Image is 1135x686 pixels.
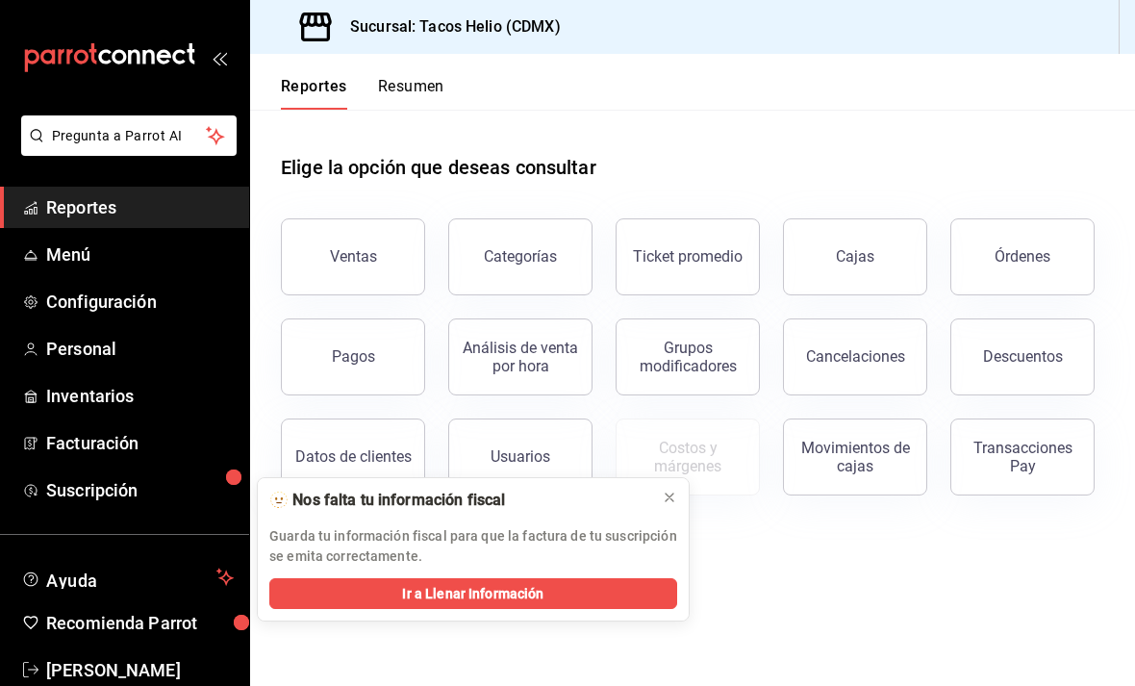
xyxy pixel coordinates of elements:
button: Movimientos de cajas [783,419,927,495]
div: Movimientos de cajas [795,439,915,475]
span: Configuración [46,289,234,315]
div: 🫥 Nos falta tu información fiscal [269,490,646,511]
button: Ir a Llenar Información [269,578,677,609]
button: Ticket promedio [616,218,760,295]
button: Datos de clientes [281,419,425,495]
button: Usuarios [448,419,593,495]
div: Transacciones Pay [963,439,1082,475]
button: Categorías [448,218,593,295]
div: Grupos modificadores [628,339,747,375]
span: Inventarios [46,383,234,409]
a: Pregunta a Parrot AI [13,140,237,160]
button: Análisis de venta por hora [448,318,593,395]
button: Grupos modificadores [616,318,760,395]
button: Transacciones Pay [950,419,1095,495]
button: Ventas [281,218,425,295]
h3: Sucursal: Tacos Helio (CDMX) [335,15,561,38]
div: Ticket promedio [633,247,743,266]
span: Suscripción [46,477,234,503]
button: open_drawer_menu [212,50,227,65]
div: Cajas [836,247,874,266]
div: navigation tabs [281,77,444,110]
div: Datos de clientes [295,447,412,466]
button: Descuentos [950,318,1095,395]
div: Pagos [332,347,375,366]
button: Cajas [783,218,927,295]
button: Órdenes [950,218,1095,295]
div: Costos y márgenes [628,439,747,475]
div: Descuentos [983,347,1063,366]
span: Pregunta a Parrot AI [52,126,207,146]
h1: Elige la opción que deseas consultar [281,153,596,182]
div: Cancelaciones [806,347,905,366]
div: Análisis de venta por hora [461,339,580,375]
button: Pregunta a Parrot AI [21,115,237,156]
span: [PERSON_NAME] [46,657,234,683]
span: Menú [46,241,234,267]
span: Facturación [46,430,234,456]
div: Órdenes [995,247,1050,266]
button: Resumen [378,77,444,110]
button: Reportes [281,77,347,110]
p: Guarda tu información fiscal para que la factura de tu suscripción se emita correctamente. [269,526,677,567]
div: Ventas [330,247,377,266]
span: Reportes [46,194,234,220]
div: Usuarios [491,447,550,466]
button: Cancelaciones [783,318,927,395]
button: Pagos [281,318,425,395]
div: Categorías [484,247,557,266]
span: Ayuda [46,566,209,589]
span: Ir a Llenar Información [402,584,543,604]
button: Contrata inventarios para ver este reporte [616,419,760,495]
span: Personal [46,336,234,362]
span: Recomienda Parrot [46,610,234,636]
